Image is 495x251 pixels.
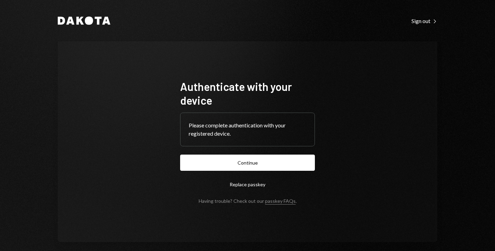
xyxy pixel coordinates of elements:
[411,17,437,24] a: Sign out
[189,121,306,138] div: Please complete authentication with your registered device.
[180,176,315,192] button: Replace passkey
[411,18,437,24] div: Sign out
[265,198,296,205] a: passkey FAQs
[180,80,315,107] h1: Authenticate with your device
[199,198,297,204] div: Having trouble? Check out our .
[180,155,315,171] button: Continue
